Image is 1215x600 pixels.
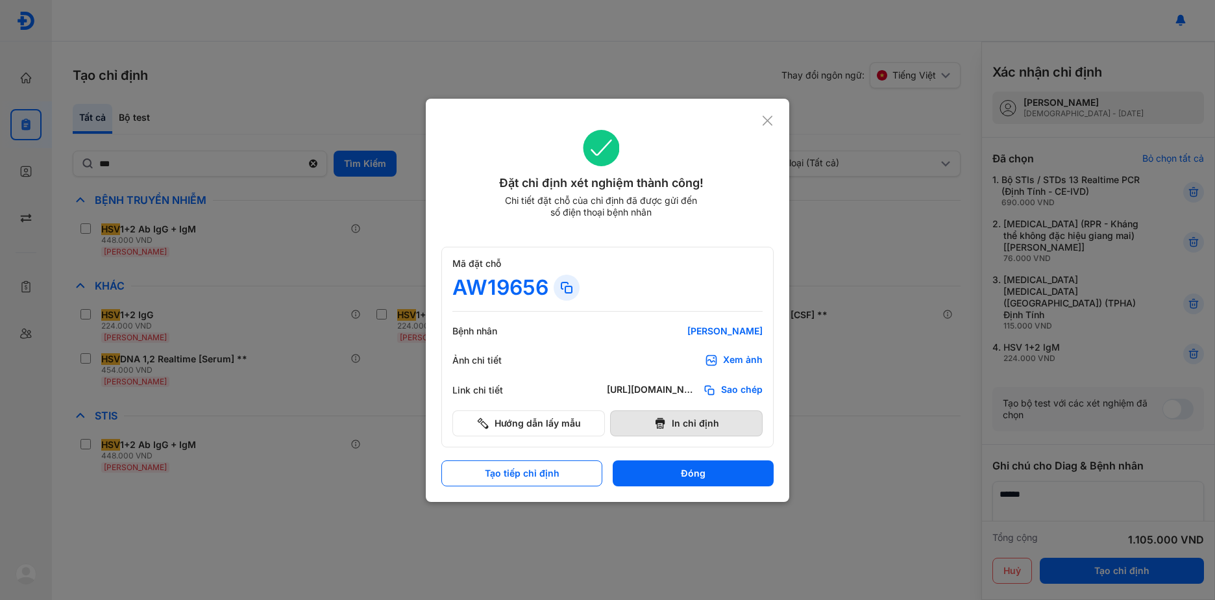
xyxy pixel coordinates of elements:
div: Đặt chỉ định xét nghiệm thành công! [441,174,761,192]
div: [PERSON_NAME] [607,325,763,337]
button: In chỉ định [610,410,763,436]
div: Mã đặt chỗ [452,258,763,269]
div: Link chi tiết [452,384,530,396]
button: Đóng [613,460,774,486]
div: Bệnh nhân [452,325,530,337]
div: AW19656 [452,275,548,301]
div: [URL][DOMAIN_NAME] [607,384,698,397]
button: Hướng dẫn lấy mẫu [452,410,605,436]
div: Xem ảnh [723,354,763,367]
div: Chi tiết đặt chỗ của chỉ định đã được gửi đến số điện thoại bệnh nhân [499,195,703,218]
div: Ảnh chi tiết [452,355,530,366]
button: Tạo tiếp chỉ định [441,460,602,486]
span: Sao chép [721,384,763,397]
